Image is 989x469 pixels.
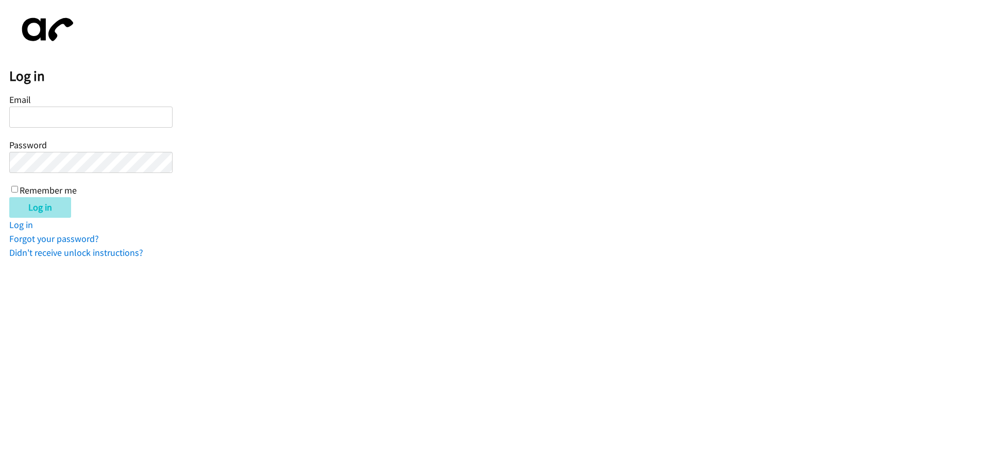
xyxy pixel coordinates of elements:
label: Remember me [20,184,77,196]
h2: Log in [9,67,989,85]
a: Forgot your password? [9,233,99,245]
label: Password [9,139,47,151]
label: Email [9,94,31,106]
input: Log in [9,197,71,218]
a: Log in [9,219,33,231]
a: Didn't receive unlock instructions? [9,247,143,258]
img: aphone-8a226864a2ddd6a5e75d1ebefc011f4aa8f32683c2d82f3fb0802fe031f96514.svg [9,9,81,50]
